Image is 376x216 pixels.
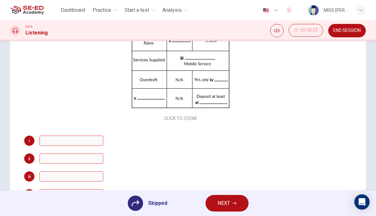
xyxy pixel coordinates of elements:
[354,194,370,210] div: Open Intercom Messenger
[61,6,85,14] span: Dashboard
[10,4,58,17] a: SE-ED Academy logo
[148,199,167,207] span: Skipped
[93,6,111,14] span: Practice
[218,199,230,208] span: NEXT
[25,25,32,29] span: CEFR
[29,138,30,143] span: i
[289,24,323,37] div: Hide
[328,24,366,37] button: END SESSION
[28,156,30,161] span: ii
[10,4,44,17] img: SE-ED Academy logo
[25,29,48,37] h1: Listening
[122,4,157,16] button: Start a test
[206,195,249,212] button: NEXT
[324,6,348,14] div: MISS [PERSON_NAME] COMEKRUAENG
[308,5,319,15] img: Profile picture
[90,4,119,16] button: Practice
[58,4,88,16] button: Dashboard
[300,28,318,33] span: 00:08:23
[262,8,270,13] img: en
[160,4,190,16] button: Analysis
[125,6,149,14] span: Start a test
[28,174,31,179] span: iii
[333,28,361,33] span: END SESSION
[270,24,284,37] div: Mute
[289,24,323,37] button: 00:08:23
[163,6,182,14] span: Analysis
